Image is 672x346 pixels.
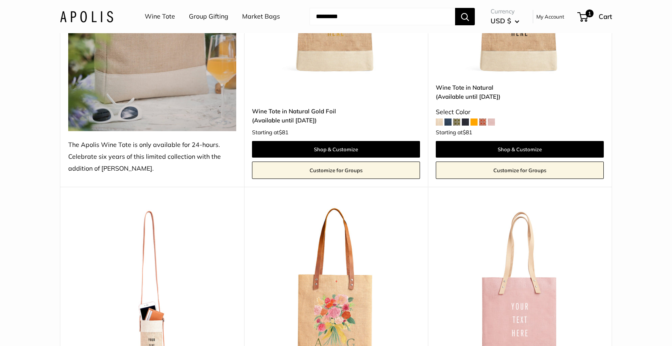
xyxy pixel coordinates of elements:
[436,162,604,179] a: Customize for Groups
[578,10,612,23] a: 1 Cart
[242,11,280,23] a: Market Bags
[491,6,519,17] span: Currency
[491,15,519,27] button: USD $
[252,162,420,179] a: Customize for Groups
[436,130,472,135] span: Starting at
[189,11,228,23] a: Group Gifting
[252,141,420,158] a: Shop & Customize
[436,141,604,158] a: Shop & Customize
[68,139,236,175] div: The Apolis Wine Tote is only available for 24-hours. Celebrate six years of this limited collecti...
[599,12,612,21] span: Cart
[145,11,175,23] a: Wine Tote
[279,129,288,136] span: $81
[586,9,594,17] span: 1
[436,106,604,118] div: Select Color
[252,107,420,125] a: Wine Tote in Natural Gold Foil(Available until [DATE])
[310,8,455,25] input: Search...
[60,11,113,22] img: Apolis
[491,17,511,25] span: USD $
[536,12,564,21] a: My Account
[455,8,475,25] button: Search
[252,130,288,135] span: Starting at
[463,129,472,136] span: $81
[436,83,604,102] a: Wine Tote in Natural(Available until [DATE])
